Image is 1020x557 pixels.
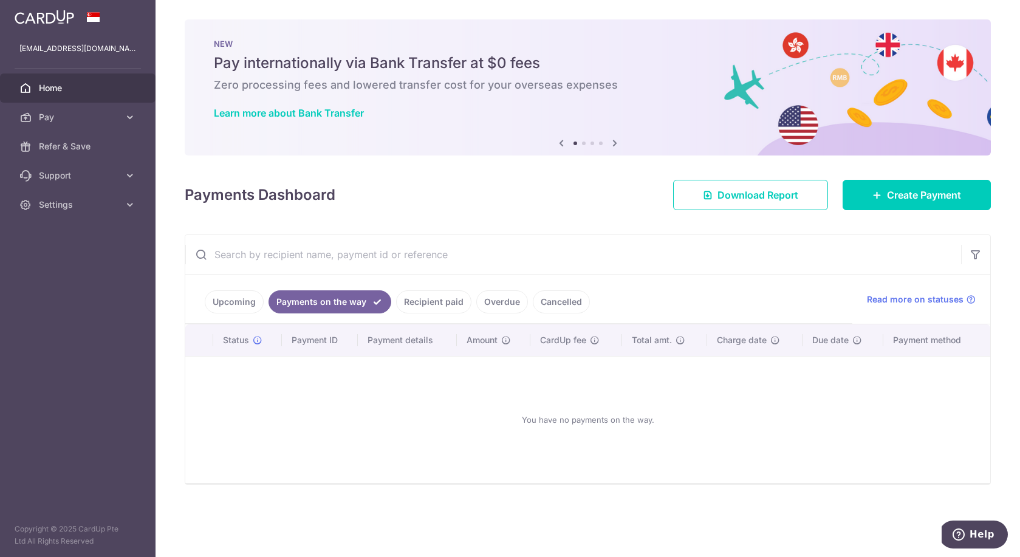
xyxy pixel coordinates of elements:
[282,324,358,356] th: Payment ID
[214,39,962,49] p: NEW
[200,366,976,473] div: You have no payments on the way.
[39,140,119,152] span: Refer & Save
[867,293,964,306] span: Read more on statuses
[883,324,990,356] th: Payment method
[185,184,335,206] h4: Payments Dashboard
[533,290,590,313] a: Cancelled
[19,43,136,55] p: [EMAIL_ADDRESS][DOMAIN_NAME]
[185,19,991,155] img: Bank transfer banner
[214,78,962,92] h6: Zero processing fees and lowered transfer cost for your overseas expenses
[39,169,119,182] span: Support
[632,334,672,346] span: Total amt.
[867,293,976,306] a: Read more on statuses
[673,180,828,210] a: Download Report
[39,199,119,211] span: Settings
[942,521,1008,551] iframe: Opens a widget where you can find more information
[223,334,249,346] span: Status
[269,290,391,313] a: Payments on the way
[185,235,961,274] input: Search by recipient name, payment id or reference
[467,334,498,346] span: Amount
[205,290,264,313] a: Upcoming
[540,334,586,346] span: CardUp fee
[717,334,767,346] span: Charge date
[358,324,456,356] th: Payment details
[717,188,798,202] span: Download Report
[812,334,849,346] span: Due date
[214,53,962,73] h5: Pay internationally via Bank Transfer at $0 fees
[476,290,528,313] a: Overdue
[39,82,119,94] span: Home
[396,290,471,313] a: Recipient paid
[843,180,991,210] a: Create Payment
[15,10,74,24] img: CardUp
[39,111,119,123] span: Pay
[887,188,961,202] span: Create Payment
[214,107,364,119] a: Learn more about Bank Transfer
